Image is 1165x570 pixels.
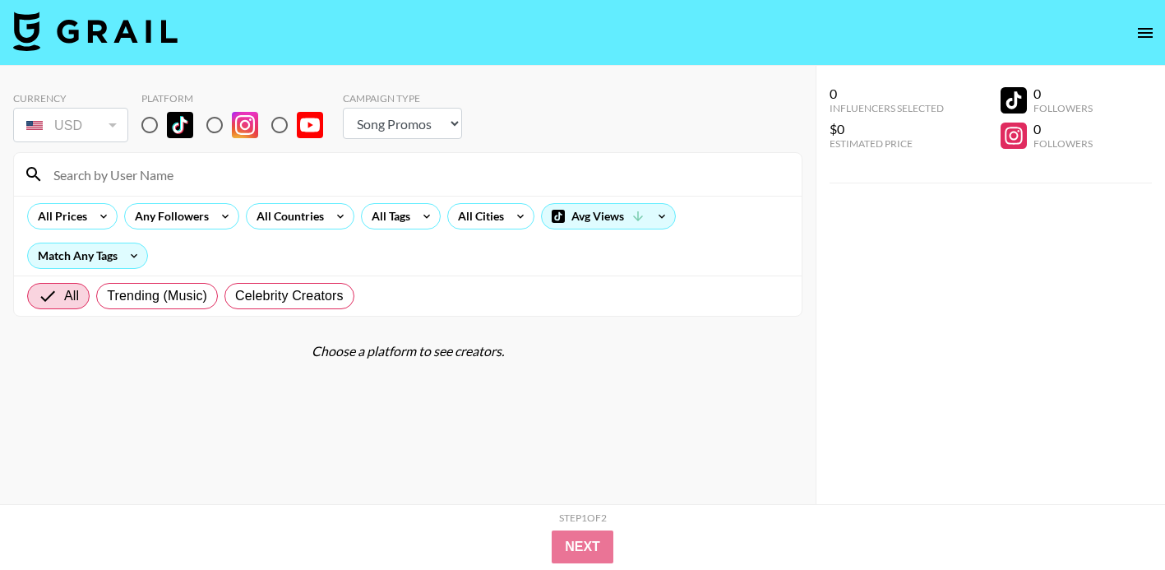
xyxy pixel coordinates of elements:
div: All Prices [28,204,90,229]
div: Choose a platform to see creators. [13,343,802,359]
span: Celebrity Creators [235,286,344,306]
div: Campaign Type [343,92,462,104]
div: Platform [141,92,336,104]
div: Any Followers [125,204,212,229]
div: Followers [1033,137,1093,150]
div: 0 [1033,86,1093,102]
span: Trending (Music) [107,286,207,306]
div: All Countries [247,204,327,229]
div: Match Any Tags [28,243,147,268]
div: $0 [830,121,944,137]
input: Search by User Name [44,161,792,188]
div: All Cities [448,204,507,229]
div: Followers [1033,102,1093,114]
div: Currency is locked to USD [13,104,128,146]
span: All [64,286,79,306]
img: Instagram [232,112,258,138]
div: Estimated Price [830,137,944,150]
img: YouTube [297,112,323,138]
div: All Tags [362,204,414,229]
div: USD [16,111,125,140]
div: Influencers Selected [830,102,944,114]
img: Grail Talent [13,12,178,51]
div: 0 [830,86,944,102]
div: Step 1 of 2 [559,512,607,524]
div: Currency [13,92,128,104]
img: TikTok [167,112,193,138]
div: 0 [1033,121,1093,137]
button: Next [552,531,613,563]
button: open drawer [1129,16,1162,49]
div: Avg Views [542,204,675,229]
